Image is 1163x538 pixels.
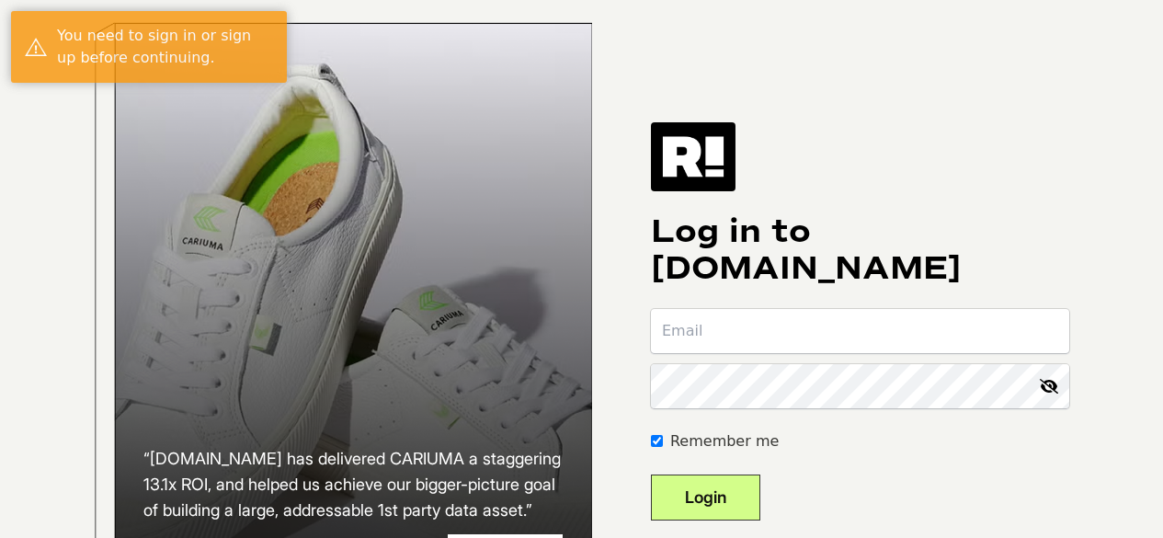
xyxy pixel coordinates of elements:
[651,122,735,190] img: Retention.com
[651,309,1069,353] input: Email
[57,25,273,69] div: You need to sign in or sign up before continuing.
[651,475,760,521] button: Login
[670,430,779,452] label: Remember me
[651,213,1069,287] h1: Log in to [DOMAIN_NAME]
[143,446,563,523] h2: “[DOMAIN_NAME] has delivered CARIUMA a staggering 13.1x ROI, and helped us achieve our bigger-pic...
